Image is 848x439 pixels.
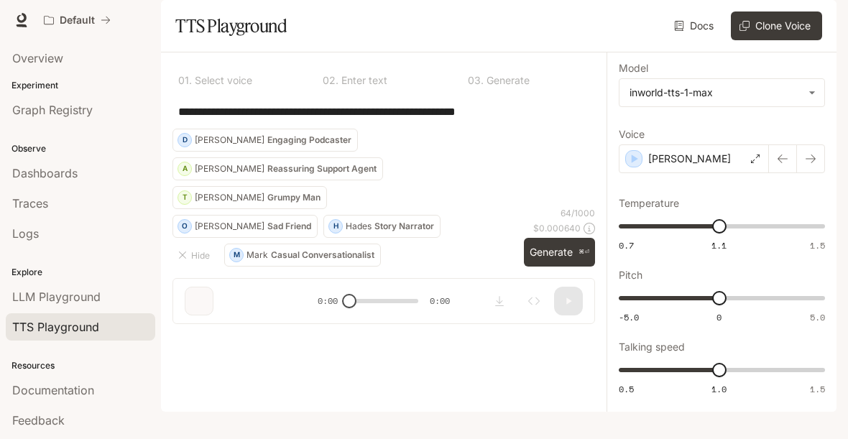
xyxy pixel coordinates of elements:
[619,129,645,139] p: Voice
[175,11,287,40] h1: TTS Playground
[246,251,268,259] p: Mark
[468,75,484,86] p: 0 3 .
[619,239,634,251] span: 0.7
[230,244,243,267] div: M
[484,75,530,86] p: Generate
[172,129,358,152] button: D[PERSON_NAME]Engaging Podcaster
[619,63,648,73] p: Model
[810,311,825,323] span: 5.0
[648,152,731,166] p: [PERSON_NAME]
[60,14,95,27] p: Default
[178,186,191,209] div: T
[619,311,639,323] span: -5.0
[716,311,722,323] span: 0
[195,165,264,173] p: [PERSON_NAME]
[338,75,387,86] p: Enter text
[630,86,801,100] div: inworld-tts-1-max
[267,193,321,202] p: Grumpy Man
[329,215,342,238] div: H
[172,215,318,238] button: O[PERSON_NAME]Sad Friend
[267,165,377,173] p: Reassuring Support Agent
[619,342,685,352] p: Talking speed
[374,222,434,231] p: Story Narrator
[267,136,351,144] p: Engaging Podcaster
[671,11,719,40] a: Docs
[178,157,191,180] div: A
[192,75,252,86] p: Select voice
[271,251,374,259] p: Casual Conversationalist
[195,222,264,231] p: [PERSON_NAME]
[619,79,824,106] div: inworld-tts-1-max
[37,6,117,34] button: All workspaces
[524,238,595,267] button: Generate⌘⏎
[172,244,218,267] button: Hide
[178,215,191,238] div: O
[267,222,311,231] p: Sad Friend
[172,157,383,180] button: A[PERSON_NAME]Reassuring Support Agent
[579,248,589,257] p: ⌘⏎
[731,11,822,40] button: Clone Voice
[346,222,372,231] p: Hades
[178,129,191,152] div: D
[619,270,642,280] p: Pitch
[224,244,381,267] button: MMarkCasual Conversationalist
[619,198,679,208] p: Temperature
[195,136,264,144] p: [PERSON_NAME]
[619,383,634,395] span: 0.5
[172,186,327,209] button: T[PERSON_NAME]Grumpy Man
[178,75,192,86] p: 0 1 .
[323,215,441,238] button: HHadesStory Narrator
[711,239,727,251] span: 1.1
[195,193,264,202] p: [PERSON_NAME]
[810,383,825,395] span: 1.5
[323,75,338,86] p: 0 2 .
[711,383,727,395] span: 1.0
[810,239,825,251] span: 1.5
